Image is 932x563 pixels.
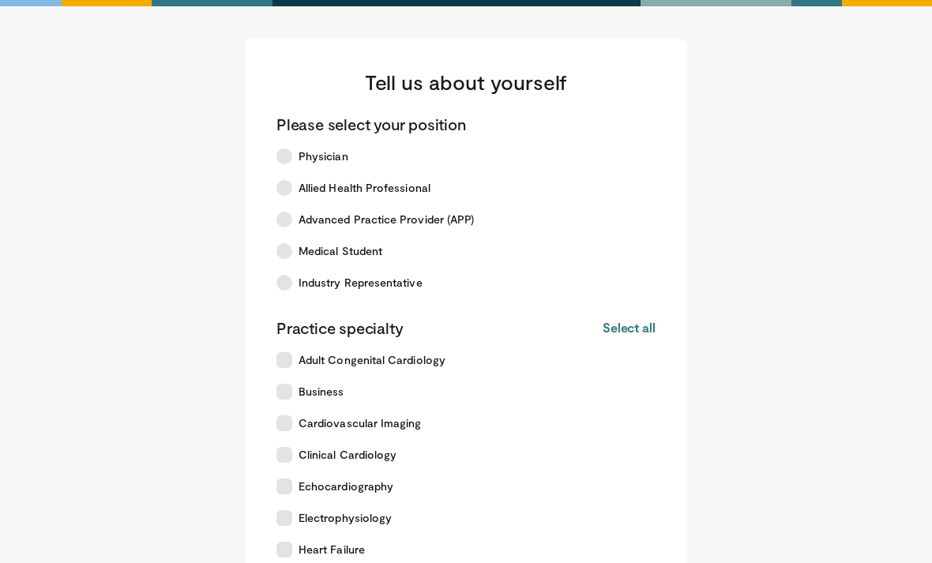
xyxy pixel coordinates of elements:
[299,148,348,164] span: Physician
[299,384,344,400] span: Business
[276,114,466,134] p: Please select your position
[299,510,392,526] span: Electrophysiology
[603,319,656,336] button: Select all
[299,352,445,368] span: Adult Congenital Cardiology
[299,447,396,463] span: Clinical Cardiology
[299,542,365,557] span: Heart Failure
[299,212,474,227] span: Advanced Practice Provider (APP)
[299,415,422,431] span: Cardiovascular Imaging
[276,317,403,338] p: Practice specialty
[299,275,423,291] span: Industry Representative
[299,243,382,259] span: Medical Student
[276,69,656,95] h3: Tell us about yourself
[299,479,393,494] span: Echocardiography
[299,180,430,196] span: Allied Health Professional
